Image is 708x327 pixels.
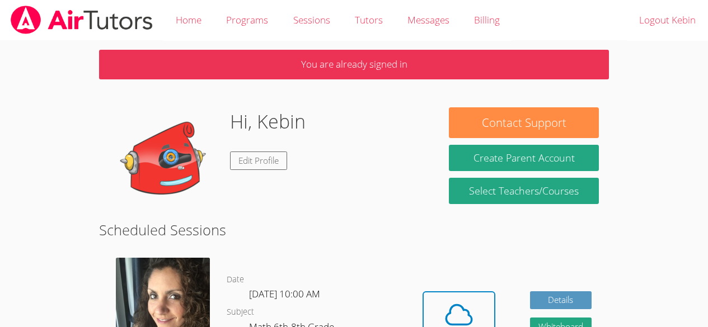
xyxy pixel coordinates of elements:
h2: Scheduled Sessions [99,219,609,240]
a: Details [530,291,592,310]
p: You are already signed in [99,50,609,79]
img: default.png [109,107,221,219]
h1: Hi, Kebin [230,107,306,136]
a: Edit Profile [230,151,287,170]
dt: Subject [227,305,254,319]
button: Create Parent Account [449,145,598,171]
button: Contact Support [449,107,598,138]
span: Messages [407,13,449,26]
img: airtutors_banner-c4298cdbf04f3fff15de1276eac7730deb9818008684d7c2e4769d2f7ddbe033.png [10,6,154,34]
dt: Date [227,273,244,287]
a: Select Teachers/Courses [449,178,598,204]
span: [DATE] 10:00 AM [249,287,320,300]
